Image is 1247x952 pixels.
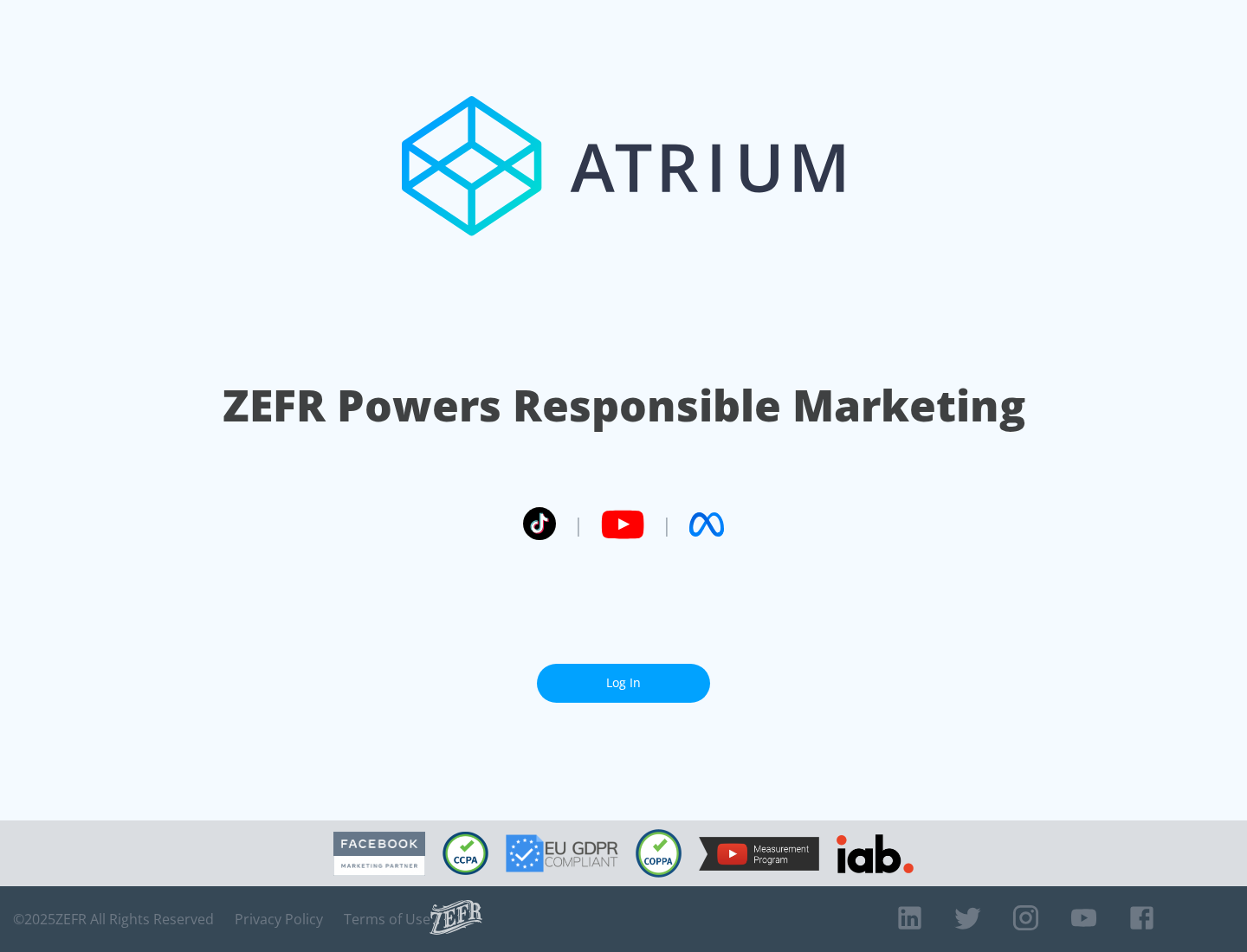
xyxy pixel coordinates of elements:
img: YouTube Measurement Program [699,837,819,871]
img: GDPR Compliant [506,834,618,872]
span: © 2025 ZEFR All Rights Reserved [13,910,214,928]
a: Terms of Use [344,910,430,928]
img: IAB [837,834,914,873]
span: | [573,511,584,537]
span: | [662,511,672,537]
img: CCPA Compliant [443,832,488,875]
a: Privacy Policy [235,910,323,928]
a: Log In [537,664,710,703]
img: COPPA Compliant [636,829,682,878]
h1: ZEFR Powers Responsible Marketing [223,376,1025,435]
img: Facebook Marketing Partner [333,832,425,876]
